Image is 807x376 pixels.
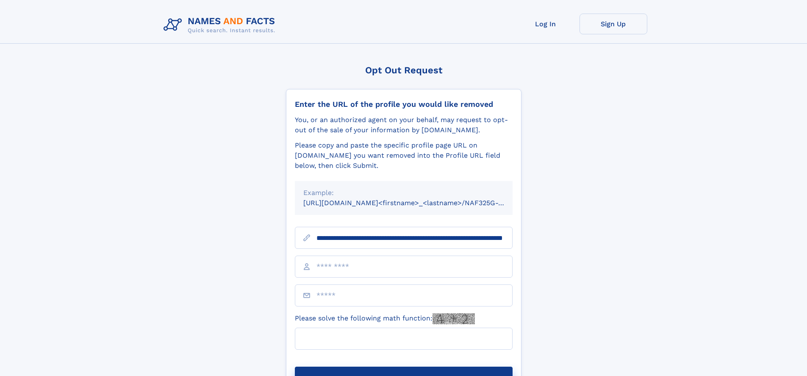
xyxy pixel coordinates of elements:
[295,313,475,324] label: Please solve the following math function:
[295,140,513,171] div: Please copy and paste the specific profile page URL on [DOMAIN_NAME] you want removed into the Pr...
[286,65,521,75] div: Opt Out Request
[303,199,529,207] small: [URL][DOMAIN_NAME]<firstname>_<lastname>/NAF325G-xxxxxxxx
[295,100,513,109] div: Enter the URL of the profile you would like removed
[295,115,513,135] div: You, or an authorized agent on your behalf, may request to opt-out of the sale of your informatio...
[303,188,504,198] div: Example:
[580,14,647,34] a: Sign Up
[512,14,580,34] a: Log In
[160,14,282,36] img: Logo Names and Facts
